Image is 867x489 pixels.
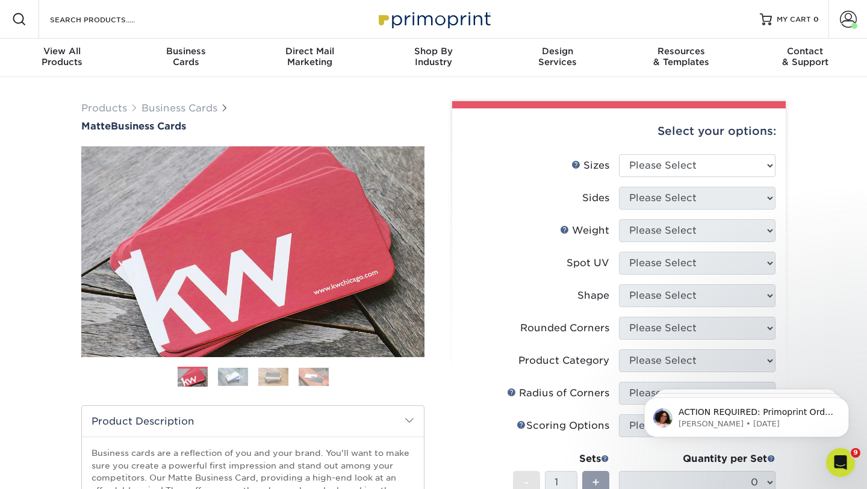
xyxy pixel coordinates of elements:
[518,354,609,368] div: Product Category
[496,39,620,77] a: DesignServices
[371,39,496,77] a: Shop ByIndustry
[52,35,207,368] span: ACTION REQUIRED: Primoprint Order 25722-35772-63667 Good morning [PERSON_NAME], Thank you for pla...
[258,367,288,386] img: Business Cards 03
[81,102,127,114] a: Products
[507,386,609,400] div: Radius of Corners
[124,39,248,77] a: BusinessCards
[141,102,217,114] a: Business Cards
[496,46,620,57] span: Design
[813,15,819,23] span: 0
[743,39,867,77] a: Contact& Support
[462,108,776,154] div: Select your options:
[620,46,744,67] div: & Templates
[517,419,609,433] div: Scoring Options
[577,288,609,303] div: Shape
[619,452,775,466] div: Quantity per Set
[620,39,744,77] a: Resources& Templates
[247,39,371,77] a: Direct MailMarketing
[826,448,855,477] iframe: Intercom live chat
[582,191,609,205] div: Sides
[777,14,811,25] span: MY CART
[513,452,609,466] div: Sets
[743,46,867,67] div: & Support
[81,80,424,423] img: Matte 01
[247,46,371,57] span: Direct Mail
[218,367,248,386] img: Business Cards 02
[81,120,424,132] a: MatteBusiness Cards
[371,46,496,57] span: Shop By
[124,46,248,67] div: Cards
[571,158,609,173] div: Sizes
[851,448,860,458] span: 9
[124,46,248,57] span: Business
[567,256,609,270] div: Spot UV
[371,46,496,67] div: Industry
[520,321,609,335] div: Rounded Corners
[49,12,166,26] input: SEARCH PRODUCTS.....
[247,46,371,67] div: Marketing
[496,46,620,67] div: Services
[626,372,867,456] iframe: Intercom notifications message
[82,406,424,437] h2: Product Description
[81,120,111,132] span: Matte
[620,46,744,57] span: Resources
[560,223,609,238] div: Weight
[743,46,867,57] span: Contact
[81,120,424,132] h1: Business Cards
[52,46,208,57] p: Message from Avery, sent 9w ago
[299,367,329,386] img: Business Cards 04
[178,363,208,393] img: Business Cards 01
[373,6,494,32] img: Primoprint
